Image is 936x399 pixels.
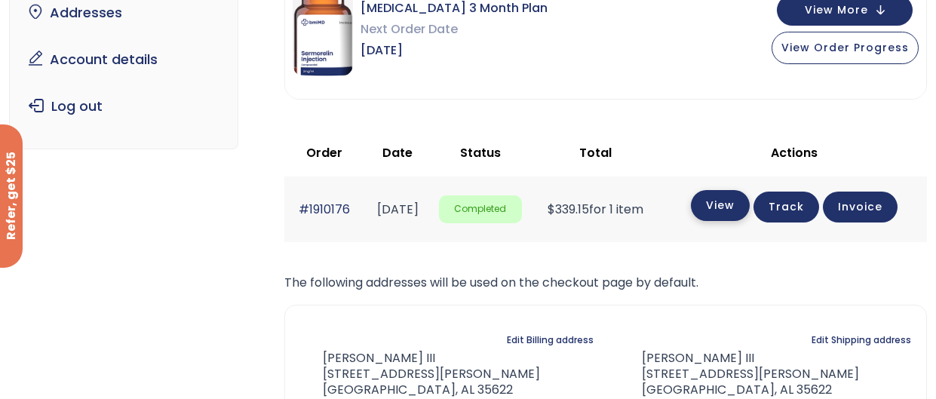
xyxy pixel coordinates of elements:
a: View [691,190,750,221]
span: Completed [439,195,522,223]
span: View Order Progress [781,40,909,55]
span: Order [306,144,342,161]
span: Actions [771,144,818,161]
span: View More [805,5,868,15]
p: The following addresses will be used on the checkout page by default. [284,272,926,293]
a: Edit Shipping address [812,330,911,351]
span: Date [382,144,413,161]
a: #1910176 [299,201,350,218]
time: [DATE] [377,201,419,218]
span: [DATE] [361,40,548,61]
button: View Order Progress [772,32,919,64]
a: Edit Billing address [507,330,594,351]
a: Log out [21,91,226,122]
address: [PERSON_NAME] III [STREET_ADDRESS][PERSON_NAME] [GEOGRAPHIC_DATA], AL 35622 [300,351,540,397]
address: [PERSON_NAME] III [STREET_ADDRESS][PERSON_NAME] [GEOGRAPHIC_DATA], AL 35622 [618,351,859,397]
td: for 1 item [529,176,662,242]
span: Total [579,144,612,161]
span: $ [548,201,555,218]
span: Status [460,144,501,161]
a: Track [753,192,819,223]
a: Account details [21,44,226,75]
span: 339.15 [548,201,589,218]
span: Next Order Date [361,19,548,40]
a: Invoice [823,192,898,223]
